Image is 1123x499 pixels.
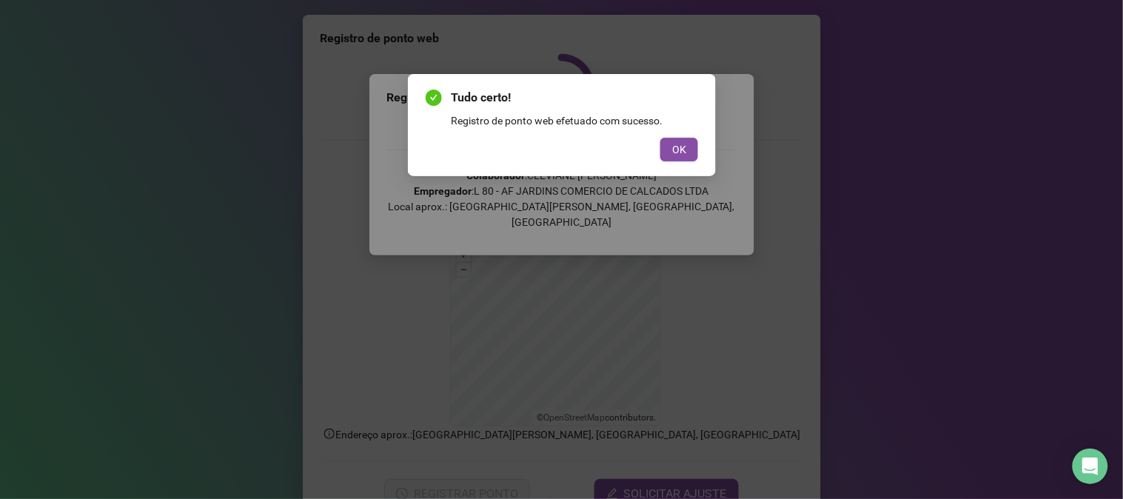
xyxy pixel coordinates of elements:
[672,141,686,158] span: OK
[451,89,698,107] span: Tudo certo!
[451,113,698,129] div: Registro de ponto web efetuado com sucesso.
[1073,449,1108,484] div: Open Intercom Messenger
[660,138,698,161] button: OK
[426,90,442,106] span: check-circle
